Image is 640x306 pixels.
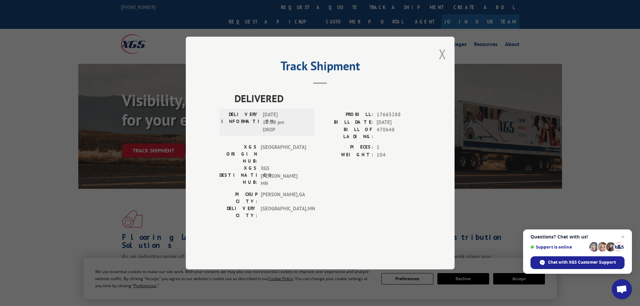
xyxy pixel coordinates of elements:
[221,111,259,134] label: DELIVERY INFORMATION:
[261,143,306,165] span: [GEOGRAPHIC_DATA]
[261,205,306,219] span: [GEOGRAPHIC_DATA] , MN
[612,279,632,299] div: Open chat
[234,91,421,106] span: DELIVERED
[320,151,373,159] label: WEIGHT:
[530,256,625,269] div: Chat with XGS Customer Support
[219,191,257,205] label: PICKUP CITY:
[530,245,587,250] span: Support is online
[377,151,421,159] span: 104
[320,119,373,126] label: BILL DATE:
[263,111,308,134] span: [DATE] 12:00 pm DROP
[261,191,306,205] span: [PERSON_NAME] , GA
[377,119,421,126] span: [DATE]
[619,233,627,241] span: Close chat
[377,111,421,119] span: 17665288
[261,165,306,187] span: XGS [PERSON_NAME] MN
[377,143,421,151] span: 1
[439,45,446,63] button: Close modal
[320,143,373,151] label: PIECES:
[219,205,257,219] label: DELIVERY CITY:
[320,111,373,119] label: PROBILL:
[530,234,625,239] span: Questions? Chat with us!
[377,126,421,140] span: 470648
[219,165,257,187] label: XGS DESTINATION HUB:
[548,259,616,265] span: Chat with XGS Customer Support
[219,61,421,74] h2: Track Shipment
[320,126,373,140] label: BILL OF LADING:
[219,143,257,165] label: XGS ORIGIN HUB:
